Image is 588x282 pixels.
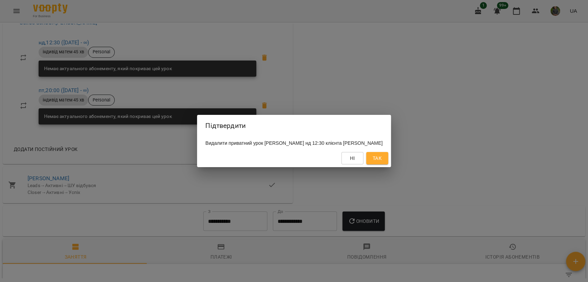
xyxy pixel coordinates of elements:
button: Ні [341,152,363,164]
span: Ні [350,154,355,162]
button: Так [366,152,388,164]
div: Видалити приватний урок [PERSON_NAME] нд 12:30 клієнта [PERSON_NAME] [197,137,391,149]
span: Так [373,154,382,162]
h2: Підтвердити [205,120,383,131]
